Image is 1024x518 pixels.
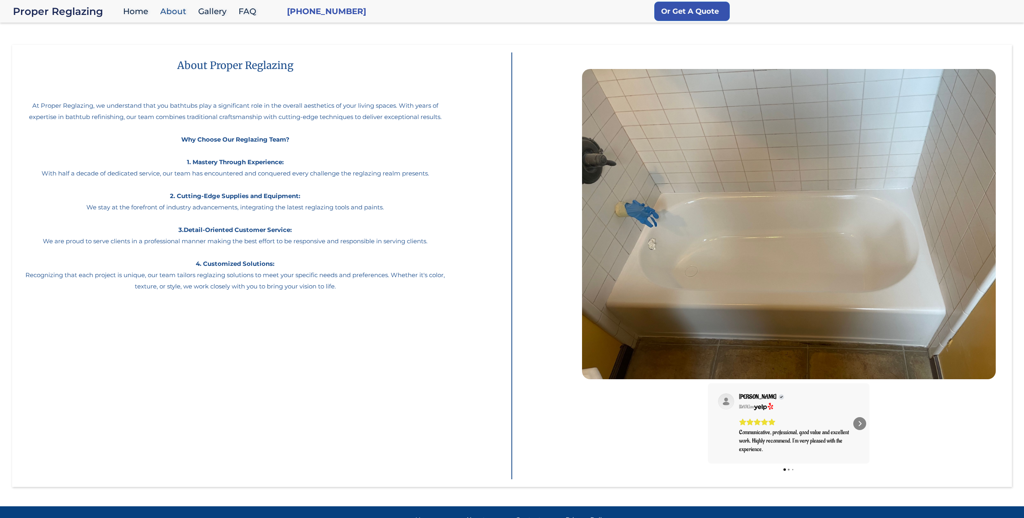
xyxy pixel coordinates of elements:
[156,3,194,20] a: About
[235,3,264,20] a: FAQ
[708,383,869,464] div: Carousel
[161,53,310,78] h1: About Proper Reglazing
[13,6,119,17] a: Proper Reglazing
[20,84,450,292] p: At Proper Reglazing, we understand that you bathtubs play a significant role in the overall aesth...
[181,136,289,166] strong: Why Choose Our Reglazing Team? 1. Mastery Through Experience:
[184,226,292,234] strong: Detail-Oriented Customer Service:
[739,393,777,401] span: [PERSON_NAME]
[739,428,859,453] div: Communicative, professional, good value and excellent work. Highly recommend. I'm very pleased wi...
[739,404,750,410] div: [DATE]
[287,6,366,17] a: [PHONE_NUMBER]
[194,3,235,20] a: Gallery
[196,260,274,267] strong: 4. Customized Solutions:
[178,226,184,234] strong: 3.
[170,192,300,200] strong: 2. Cutting-Edge Supplies and Equipment:
[739,418,859,426] div: Rating: 5.0 out of 5
[853,417,866,430] div: Next
[654,2,730,21] a: Or Get A Quote
[779,394,784,400] div: Verified Customer
[119,3,156,20] a: Home
[739,404,754,410] div: on
[711,417,724,430] div: Previous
